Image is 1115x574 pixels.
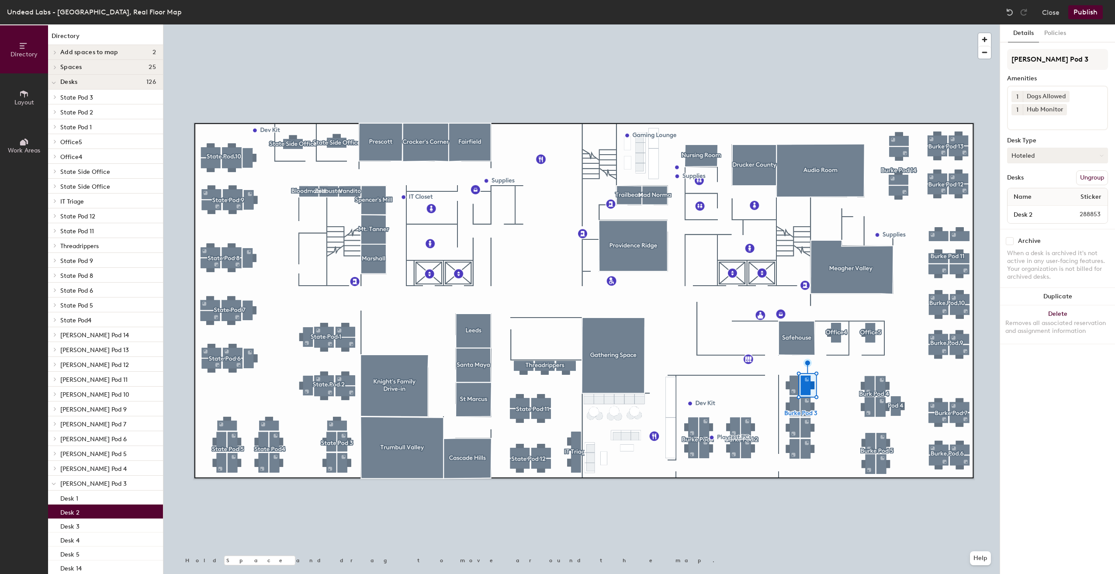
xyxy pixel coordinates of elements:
span: 25 [149,64,156,71]
div: Hub Monitor [1023,104,1067,115]
span: State Side Office [60,168,110,176]
span: Layout [14,99,34,106]
span: 1 [1016,92,1018,101]
button: Close [1042,5,1060,19]
button: DeleteRemoves all associated reservation and assignment information [1000,305,1115,344]
div: Desks [1007,174,1024,181]
div: Undead Labs - [GEOGRAPHIC_DATA], Real Floor Map [7,7,182,17]
span: Office4 [60,153,82,161]
span: State Pod 6 [60,287,93,294]
span: Office5 [60,138,82,146]
span: [PERSON_NAME] Pod 4 [60,465,127,473]
span: [PERSON_NAME] Pod 10 [60,391,129,398]
img: Redo [1019,8,1028,17]
span: [PERSON_NAME] Pod 7 [60,421,126,428]
span: Work Areas [8,147,40,154]
span: State Pod 9 [60,257,93,265]
div: Dogs Allowed [1023,91,1070,102]
span: State Pod 12 [60,213,95,220]
span: 2 [152,49,156,56]
button: Hoteled [1007,148,1108,163]
span: Add spaces to map [60,49,118,56]
p: Desk 2 [60,506,80,516]
span: [PERSON_NAME] Pod 13 [60,346,129,354]
button: Policies [1039,24,1071,42]
span: [PERSON_NAME] Pod 3 [60,480,127,488]
span: State Side Office [60,183,110,190]
span: State Pod4 [60,317,91,324]
p: Desk 1 [60,492,78,502]
div: Desk Type [1007,137,1108,144]
span: 1 [1016,105,1018,114]
span: State Pod 1 [60,124,92,131]
p: Desk 3 [60,520,80,530]
button: Publish [1068,5,1103,19]
span: State Pod 2 [60,109,93,116]
span: [PERSON_NAME] Pod 14 [60,332,129,339]
p: Desk 14 [60,562,82,572]
div: Archive [1018,238,1041,245]
span: [PERSON_NAME] Pod 12 [60,361,129,369]
div: Amenities [1007,75,1108,82]
p: Desk 5 [60,548,80,558]
span: Name [1009,189,1036,205]
span: [PERSON_NAME] Pod 5 [60,450,127,458]
span: State Pod 8 [60,272,93,280]
div: When a desk is archived it's not active in any user-facing features. Your organization is not bil... [1007,249,1108,281]
span: Sticker [1076,189,1106,205]
div: Removes all associated reservation and assignment information [1005,319,1110,335]
span: State Pod 5 [60,302,93,309]
span: 126 [146,79,156,86]
button: Help [970,551,991,565]
p: Desk 4 [60,534,80,544]
span: Threadrippers [60,242,99,250]
span: IT Triage [60,198,84,205]
input: Unnamed desk [1009,208,1059,221]
button: 1 [1011,104,1023,115]
span: State Pod 11 [60,228,94,235]
span: [PERSON_NAME] Pod 6 [60,436,127,443]
span: Spaces [60,64,82,71]
h1: Directory [48,31,163,45]
span: [PERSON_NAME] Pod 11 [60,376,128,384]
img: Undo [1005,8,1014,17]
span: State Pod 3 [60,94,93,101]
button: Ungroup [1076,170,1108,185]
span: Desks [60,79,77,86]
span: [PERSON_NAME] Pod 9 [60,406,127,413]
span: 288853 [1059,210,1106,219]
button: Details [1008,24,1039,42]
button: 1 [1011,91,1023,102]
span: Directory [10,51,38,58]
button: Duplicate [1000,288,1115,305]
